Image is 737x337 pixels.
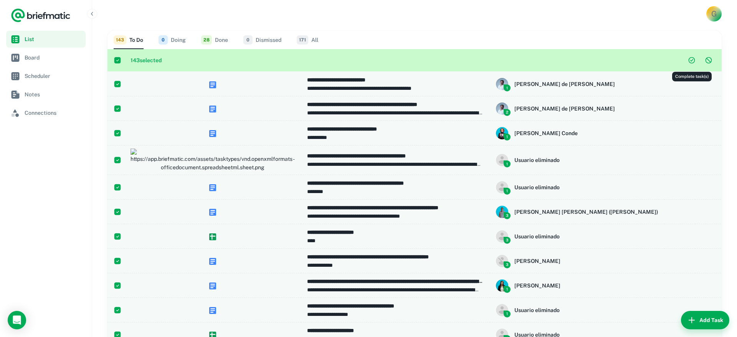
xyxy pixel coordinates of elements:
button: Add Task [681,311,729,329]
img: https://app.briefmatic.com/assets/tasktypes/vnd.google-apps.document.png [209,258,216,265]
img: https://app.briefmatic.com/assets/tasktypes/vnd.google-apps.document.png [209,106,216,112]
h6: [PERSON_NAME] [514,257,560,265]
h6: Usuario eliminado [514,232,560,241]
h6: [PERSON_NAME] de [PERSON_NAME] [514,80,615,88]
img: avatar_anonymous_120dp.png [496,181,508,193]
span: 3 [504,237,511,244]
img: https://app.briefmatic.com/assets/tasktypes/vnd.google-apps.document.png [209,130,216,137]
span: 3 [504,261,511,268]
div: G [707,7,720,20]
a: Board [6,49,86,66]
h6: Usuario eliminado [514,306,560,314]
img: https://app.briefmatic.com/assets/tasktypes/vnd.google-apps.document.png [209,307,216,314]
img: avatar_anonymous_120dp.png [496,154,508,166]
button: To Do [114,31,143,49]
div: Usuario eliminado [496,154,658,166]
button: All [297,31,318,49]
div: Lourdes Suinaga Conde [496,127,658,139]
span: List [25,35,83,43]
img: https://app.briefmatic.com/assets/tasktypes/vnd.google-apps.document.png [209,184,216,191]
button: Dismissed [243,31,281,49]
img: https://app.briefmatic.com/assets/tasktypes/vnd.google-apps.document.png [209,209,216,216]
h6: [PERSON_NAME] Conde [514,129,578,137]
a: Connections [6,104,86,121]
div: Rodrigo Diaz de Leon [496,78,658,90]
img: ALV-UjUfMdTeBxxQJx00UUKfiYNcd7Z6-YxexTnoDkpurnHulmuOnZdh-itTPh7re3Nx5ytiPqGFkYLcySBH2JzZrBx0kXajA... [496,279,508,292]
button: Doing [159,31,186,49]
span: Notes [25,90,83,99]
img: avatar_anonymous_120dp.png [496,304,508,316]
a: Logo [11,8,71,23]
button: Done [201,31,228,49]
a: List [6,31,86,48]
span: 3 [504,212,511,219]
h6: 143 selected [131,56,685,64]
span: 0 [159,35,168,45]
button: Complete task(s) [685,53,699,67]
span: 143 [114,35,126,45]
img: https://app.briefmatic.com/assets/tasktypes/vnd.google-apps.spreadsheet.png [209,233,216,240]
span: 1 [504,286,511,293]
div: Usuario eliminado [496,181,658,193]
img: ALV-UjX6FxEOUX0y2gpN8_7z25LMWk5v9D9G0zcqCALHyK7zNon5Bq05qsnEQ5Oyad-aOC5J7mWmGPQPLIXUD5rdqni-O2Ltf... [496,78,508,90]
div: Jose Luis Soto Juarez (Joe) [496,206,658,218]
h6: [PERSON_NAME] de [PERSON_NAME] [514,104,615,113]
img: ALV-UjX6FxEOUX0y2gpN8_7z25LMWk5v9D9G0zcqCALHyK7zNon5Bq05qsnEQ5Oyad-aOC5J7mWmGPQPLIXUD5rdqni-O2Ltf... [496,102,508,115]
a: Scheduler [6,68,86,84]
span: 1 [504,134,511,140]
span: 171 [297,35,308,45]
div: Usuario eliminado [496,230,658,243]
span: 2 [504,109,511,116]
div: Complete task(s) [672,72,712,81]
span: 28 [201,35,212,45]
img: ALV-UjWzPPN5GTpNM4a4SG57f-qISHP_Ur3FogWgOa3KBqmAKFVetAk8IjkxyKB851_0nktIC43QOrPJ7C9OyfsgQ45QC_QUH... [496,127,508,139]
span: 1 [504,84,511,91]
div: Itzel Hernandez Hernandez [496,279,658,292]
img: ALV-UjUCnzaaK-sGZMVzEEYCOO81XUOY9NjeiQ3gCFxr1pZ1DjUIUxoi6ENb1bv4xV3Xc6glpEZ5UHuBfatxpdEYwRX7hT5zf... [496,206,508,218]
span: 1 [504,160,511,167]
div: Ezequiel Giganti [496,255,658,267]
img: https://app.briefmatic.com/assets/tasktypes/vnd.google-apps.document.png [209,81,216,88]
button: Account button [706,6,722,21]
img: https://app.briefmatic.com/assets/tasktypes/vnd.google-apps.document.png [209,282,216,289]
div: Rodrigo Diaz de Leon [496,102,658,115]
h6: Usuario eliminado [514,183,560,192]
div: Usuario eliminado [496,304,658,316]
span: Board [25,53,83,62]
div: Load Chat [8,311,26,329]
a: Notes [6,86,86,103]
span: 1 [504,311,511,317]
span: Scheduler [25,72,83,80]
span: Connections [25,109,83,117]
h6: [PERSON_NAME] [PERSON_NAME] ([PERSON_NAME]) [514,208,658,216]
img: https://app.briefmatic.com/assets/tasktypes/vnd.openxmlformats-officedocument.spreadsheetml.sheet... [131,149,295,172]
span: 1 [504,188,511,195]
h6: Usuario eliminado [514,156,560,164]
button: Dismiss task(s) [702,53,716,67]
h6: [PERSON_NAME] [514,281,560,290]
img: ALV-UjVBlM0W1oKIouzCN0F248KUcRXqwo3vLFlnHrqwmhpiDp21IADYW_nErP4WIymz7g2oH4-H47C12xEyJlwUQ0qmVVPbB... [496,255,508,267]
span: 0 [243,35,253,45]
img: avatar_anonymous_120dp.png [496,230,508,243]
